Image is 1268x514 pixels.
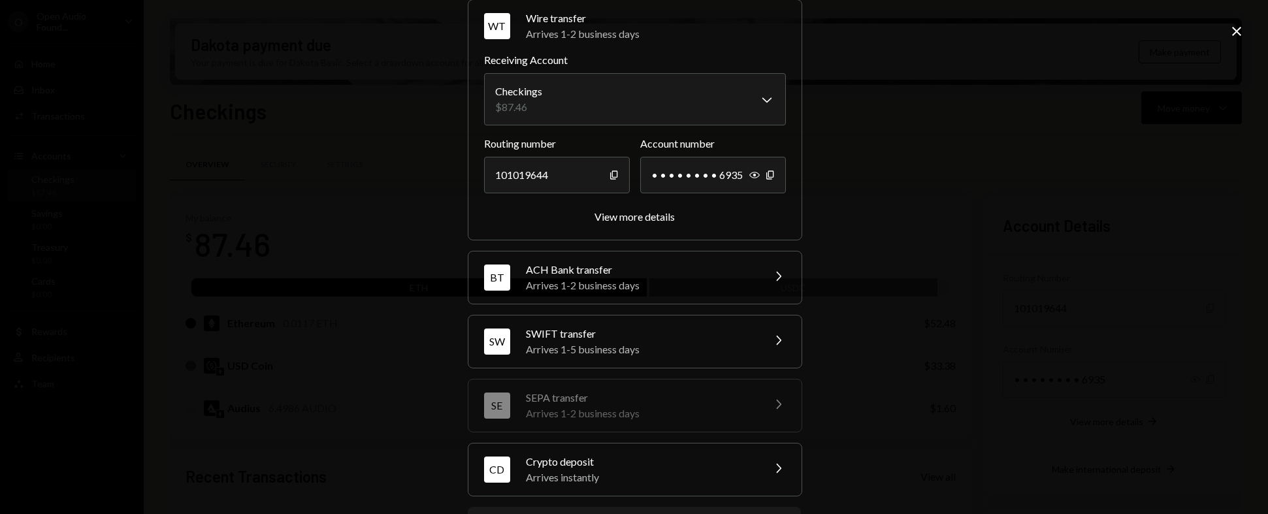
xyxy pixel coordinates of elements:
div: SEPA transfer [526,390,755,406]
button: View more details [594,210,675,224]
div: Arrives 1-2 business days [526,278,755,293]
div: BT [484,265,510,291]
button: BTACH Bank transferArrives 1-2 business days [468,251,802,304]
div: Arrives 1-2 business days [526,406,755,421]
button: SESEPA transferArrives 1-2 business days [468,379,802,432]
div: Arrives 1-2 business days [526,26,786,42]
div: View more details [594,210,675,223]
div: WT [484,13,510,39]
div: Wire transfer [526,10,786,26]
div: WTWire transferArrives 1-2 business days [484,52,786,224]
div: SW [484,329,510,355]
div: Arrives instantly [526,470,755,485]
div: ACH Bank transfer [526,262,755,278]
label: Account number [640,136,786,152]
label: Routing number [484,136,630,152]
div: • • • • • • • • 6935 [640,157,786,193]
div: Crypto deposit [526,454,755,470]
div: 101019644 [484,157,630,193]
label: Receiving Account [484,52,786,68]
div: Arrives 1-5 business days [526,342,755,357]
div: SWIFT transfer [526,326,755,342]
div: CD [484,457,510,483]
button: CDCrypto depositArrives instantly [468,443,802,496]
button: SWSWIFT transferArrives 1-5 business days [468,315,802,368]
button: Receiving Account [484,73,786,125]
div: SE [484,393,510,419]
